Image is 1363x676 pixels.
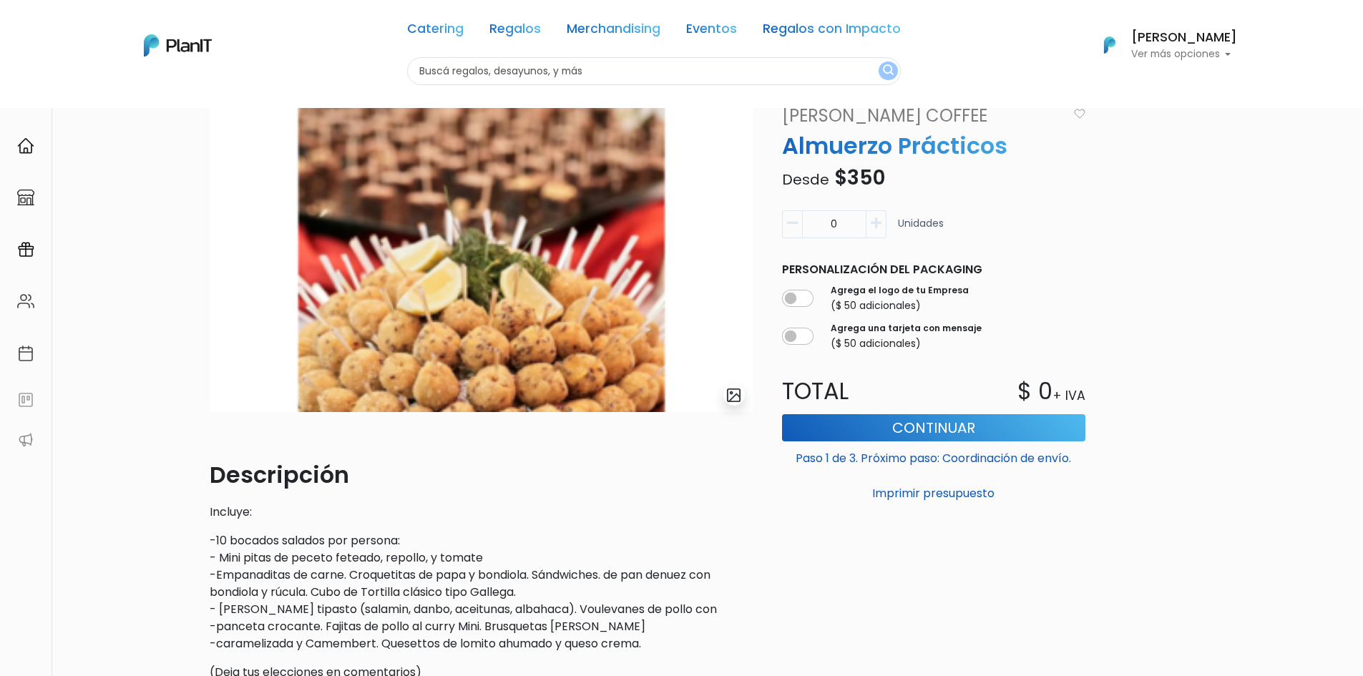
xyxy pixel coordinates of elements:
img: PlanIt Logo [1094,29,1125,61]
img: calendar-87d922413cdce8b2cf7b7f5f62616a5cf9e4887200fb71536465627b3292af00.svg [17,345,34,362]
p: -10 bocados salados por persona: - Mini pitas de peceto feteado, repollo, y tomate -Empanaditas d... [210,532,753,652]
a: Regalos [489,23,541,40]
p: ($ 50 adicionales) [831,298,969,313]
img: thumb_Dise%C3%B1o_sin_t%C3%ADtulo_-_2025-01-21T123136.270.png [210,103,753,412]
img: heart_icon [1074,109,1085,119]
a: Eventos [686,23,737,40]
button: PlanIt Logo [PERSON_NAME] Ver más opciones [1085,26,1237,64]
img: feedback-78b5a0c8f98aac82b08bfc38622c3050aee476f2c9584af64705fc4e61158814.svg [17,391,34,408]
img: gallery-light [726,387,742,403]
input: Buscá regalos, desayunos, y más [407,57,901,85]
p: Almuerzo Prácticos [773,129,1094,163]
span: Desde [782,170,829,190]
img: PlanIt Logo [144,34,212,57]
a: Merchandising [567,23,660,40]
button: Continuar [782,414,1085,441]
img: search_button-432b6d5273f82d61273b3651a40e1bd1b912527efae98b1b7a1b2c0702e16a8d.svg [883,64,894,78]
p: ($ 50 adicionales) [831,336,982,351]
p: Total [773,374,934,408]
label: Agrega el logo de tu Empresa [831,284,969,297]
a: Catering [407,23,464,40]
p: + IVA [1052,386,1085,405]
img: campaigns-02234683943229c281be62815700db0a1741e53638e28bf9629b52c665b00959.svg [17,241,34,258]
img: people-662611757002400ad9ed0e3c099ab2801c6687ba6c219adb57efc949bc21e19d.svg [17,293,34,310]
img: home-e721727adea9d79c4d83392d1f703f7f8bce08238fde08b1acbfd93340b81755.svg [17,137,34,155]
button: Imprimir presupuesto [782,481,1085,506]
a: [PERSON_NAME] Coffee [773,103,1068,129]
a: Regalos con Impacto [763,23,901,40]
span: $350 [834,164,885,192]
img: marketplace-4ceaa7011d94191e9ded77b95e3339b90024bf715f7c57f8cf31f2d8c509eaba.svg [17,189,34,206]
p: Paso 1 de 3. Próximo paso: Coordinación de envío. [782,444,1085,467]
p: Personalización del packaging [782,261,1085,278]
p: $ 0 [1017,374,1052,408]
div: ¿Necesitás ayuda? [74,14,206,41]
label: Agrega una tarjeta con mensaje [831,322,982,335]
p: Incluye: [210,504,753,521]
p: Ver más opciones [1131,49,1237,59]
p: Unidades [898,216,944,244]
h6: [PERSON_NAME] [1131,31,1237,44]
img: partners-52edf745621dab592f3b2c58e3bca9d71375a7ef29c3b500c9f145b62cc070d4.svg [17,431,34,449]
p: Descripción [210,458,753,492]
